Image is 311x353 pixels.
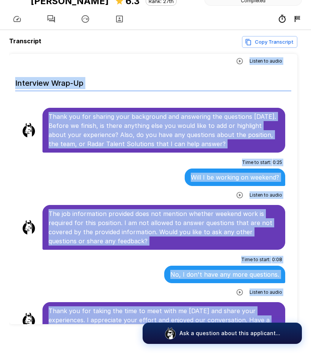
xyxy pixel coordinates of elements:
img: llama_clean.png [21,312,36,328]
p: Will I be working on weekend? [191,173,279,182]
img: logo_glasses@2x.png [164,327,176,339]
b: Transcript [9,37,41,45]
span: Time to start : [241,256,270,263]
p: Ask a question about this applicant... [179,329,280,337]
span: Time to start : [242,159,271,166]
img: llama_clean.png [21,123,36,138]
button: Copy transcript [242,36,297,48]
span: Listen to audio [250,288,282,296]
span: Listen to audio [250,57,282,65]
div: 7m 28s [278,14,287,24]
p: The job information provided does not mention whether weekend work is required for this position.... [49,209,279,246]
h6: Interview Wrap-Up [15,71,291,91]
button: Ask a question about this applicant... [143,323,302,344]
img: llama_clean.png [21,220,36,235]
p: No, I don't have any more questions. [170,270,279,279]
div: 8/14 12:34 PM [293,14,302,24]
span: 0 : 08 [272,256,282,263]
span: 0 : 25 [273,159,282,166]
p: Thank you for taking the time to meet with me [DATE] and share your experiences. I appreciate you... [49,306,279,334]
span: Listen to audio [250,191,282,199]
p: Thank you for sharing your background and answering the questions [DATE]. Before we finish, is th... [49,112,279,148]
